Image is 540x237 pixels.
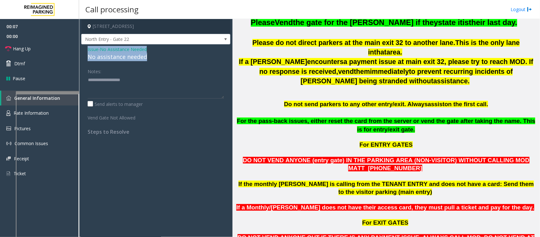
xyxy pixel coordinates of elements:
span: General Information [14,95,60,101]
span: area. [387,48,402,56]
span: it [458,18,463,27]
h4: Steps to Resolve [88,129,224,135]
span: assist [428,101,444,107]
img: 'icon' [6,96,11,100]
span: on the first call. [444,101,488,107]
span: Please do not direct parkers at the main exit 32 to another lane [252,39,453,47]
h4: [STREET_ADDRESS] [81,19,230,34]
span: vend [338,68,354,76]
span: them [354,68,370,75]
span: their last day. [469,18,517,27]
img: 'icon' [6,157,11,161]
span: is [462,18,469,27]
span: that [374,48,387,56]
span: Common Issues [15,140,48,146]
span: to prevent recurring incidents of [PERSON_NAME] being stranded without [301,68,513,85]
span: Dtmf [14,60,25,67]
span: Pause [13,75,25,82]
span: Rate Information [14,110,49,116]
label: Vend Gate Not Allowed [86,112,144,121]
label: Notes: [88,66,101,75]
span: Please [251,18,275,27]
img: 'icon' [6,126,11,131]
img: 'icon' [6,171,10,176]
img: 'icon' [6,110,10,116]
span: immediately [370,68,409,75]
span: Vend [275,18,293,27]
a: Logout [511,6,532,13]
span: Pictures [14,125,31,131]
img: 'icon' [6,141,11,146]
span: If a [PERSON_NAME] [239,58,307,66]
span: assistance [433,77,468,85]
span: For the pass-back issues, either reset the card from the server or vend the gate after taking the... [237,118,535,133]
span: Hang Up [13,45,31,52]
span: a payment issue at main exit 32, please try to reach MOD. If no response is received, [259,58,533,75]
span: North Entry - Gate 22 [82,34,200,44]
div: No assistance needed [88,53,224,61]
span: the gate for the [PERSON_NAME] if they [293,18,438,27]
a: General Information [1,91,79,106]
span: Do not send parkers to any other entry/exit. Always [284,101,428,107]
span: - [98,46,147,52]
span: No Assistance Needed [100,46,147,53]
span: If a Monthly/[PERSON_NAME] does not have their access card, they must pull a ticket and pay for t... [236,204,534,211]
span: Issue [88,46,98,53]
span: For ENTRY GATES [360,141,413,148]
span: . [468,77,470,85]
span: DO NOT VEND ANYONE (entry gate) IN THE PARKING AREA (NON-VISITOR) WITHOUT CALLING MOD MATT [PHONE... [243,157,530,171]
label: Send alerts to manager [88,101,143,107]
img: logout [527,6,532,13]
span: If the monthly [PERSON_NAME] is calling from the TENANT ENTRY and does not have a card: Send them... [239,181,534,195]
span: For EXIT GATES [362,219,408,226]
span: encounters [307,58,344,66]
span: Ticket [14,170,26,176]
span: state [438,18,456,27]
span: . [453,39,455,47]
span: Receipt [14,156,29,162]
h3: Call processing [82,2,142,17]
